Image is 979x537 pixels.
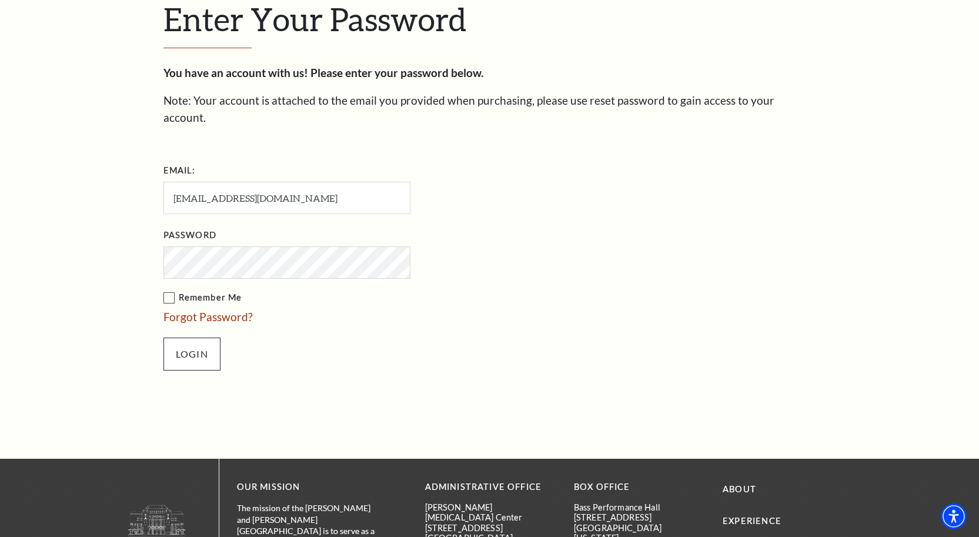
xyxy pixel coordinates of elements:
[163,228,216,243] label: Password
[574,512,705,522] p: [STREET_ADDRESS]
[237,480,384,495] p: OUR MISSION
[163,291,528,305] label: Remember Me
[310,66,483,79] strong: Please enter your password below.
[574,480,705,495] p: BOX OFFICE
[574,502,705,512] p: Bass Performance Hall
[163,310,253,323] a: Forgot Password?
[941,503,967,529] div: Accessibility Menu
[163,66,308,79] strong: You have an account with us!
[163,182,410,214] input: Required
[425,480,556,495] p: Administrative Office
[163,164,196,178] label: Email:
[163,338,220,371] input: Submit button
[723,516,781,526] a: Experience
[163,92,816,126] p: Note: Your account is attached to the email you provided when purchasing, please use reset passwo...
[425,523,556,533] p: [STREET_ADDRESS]
[723,484,756,494] a: About
[425,502,556,523] p: [PERSON_NAME][MEDICAL_DATA] Center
